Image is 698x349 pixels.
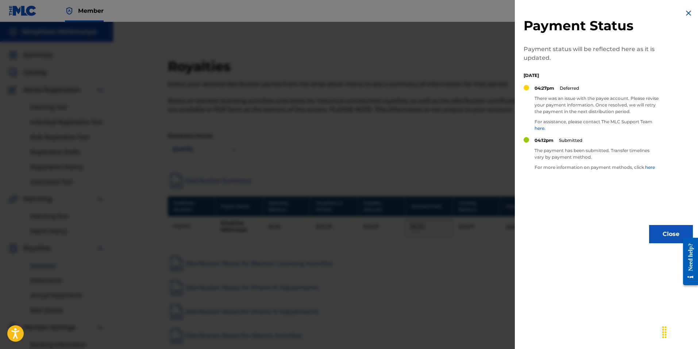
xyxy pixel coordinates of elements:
[645,164,655,170] a: here
[524,18,659,34] h2: Payment Status
[65,7,74,15] img: Top Rightsholder
[535,125,545,131] a: here.
[535,137,554,144] p: 04:12pm
[535,164,659,171] p: For more information on payment methods, click
[535,95,659,115] p: There was an issue with the payee account. Please revise your payment information. Once resolved,...
[659,321,670,343] div: Drag
[9,5,37,16] img: MLC Logo
[78,7,104,15] span: Member
[560,85,579,92] p: Deferred
[524,45,659,62] p: Payment status will be reflected here as it is updated.
[649,225,693,243] button: Close
[535,119,659,132] p: For assistance, please contact The MLC Support Team
[524,72,659,79] p: [DATE]
[678,232,698,291] iframe: Resource Center
[662,314,698,349] iframe: Chat Widget
[535,85,554,92] p: 04:27pm
[559,137,582,144] p: Submitted
[535,147,659,160] p: The payment has been submitted. Transfer timelines vary by payment method.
